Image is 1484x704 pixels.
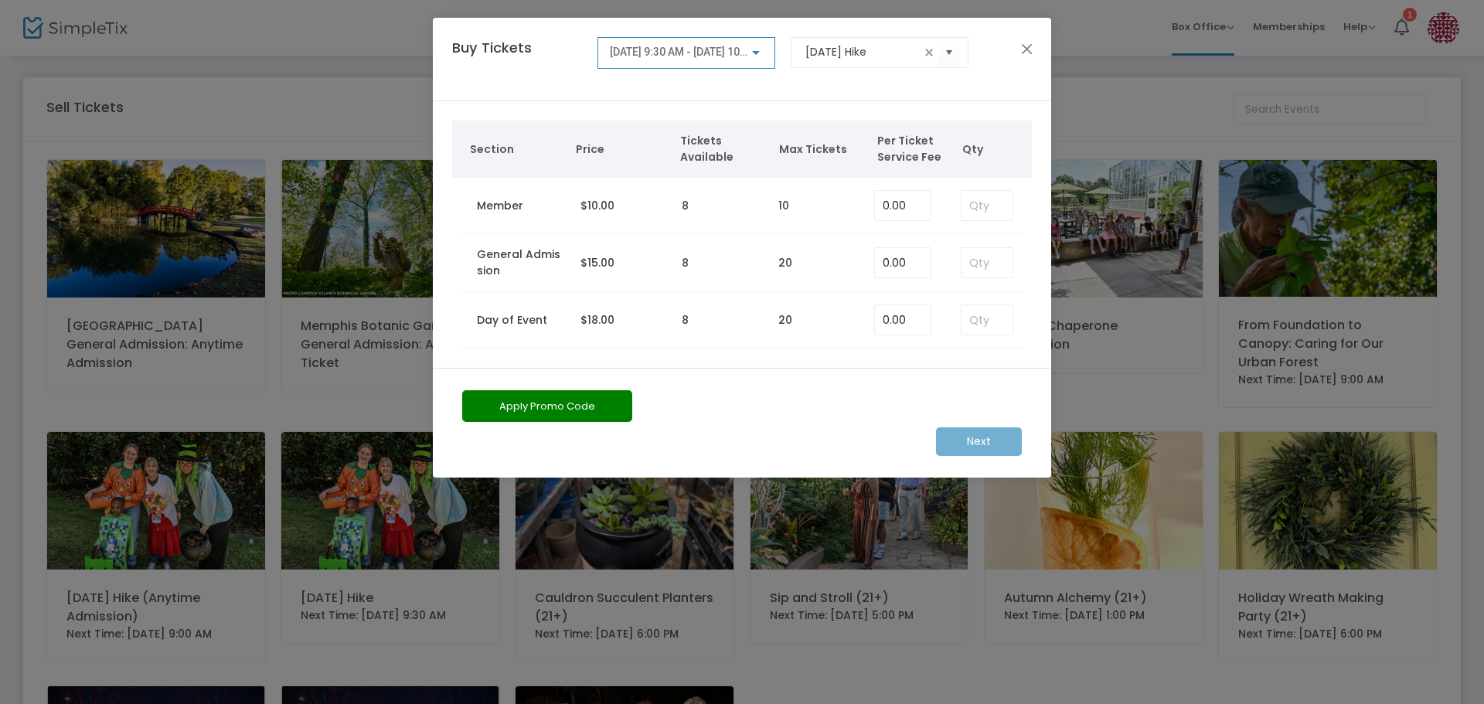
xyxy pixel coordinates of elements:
[580,255,614,270] span: $15.00
[962,191,1013,220] input: Qty
[462,390,632,422] button: Apply Promo Code
[875,191,931,220] input: Enter Service Fee
[875,305,931,335] input: Enter Service Fee
[682,198,689,214] label: 8
[610,46,774,58] span: [DATE] 9:30 AM - [DATE] 10:00 AM
[779,141,863,158] span: Max Tickets
[680,133,764,165] span: Tickets Available
[477,247,565,279] label: General Admission
[877,133,955,165] span: Per Ticket Service Fee
[470,141,561,158] span: Section
[682,255,689,271] label: 8
[477,312,547,328] label: Day of Event
[778,198,789,214] label: 10
[805,44,921,60] input: Select an event
[938,36,960,68] button: Select
[962,141,1024,158] span: Qty
[778,312,792,328] label: 20
[920,43,938,62] span: clear
[682,312,689,328] label: 8
[778,255,792,271] label: 20
[576,141,665,158] span: Price
[580,312,614,328] span: $18.00
[580,198,614,213] span: $10.00
[444,37,590,81] h4: Buy Tickets
[477,198,523,214] label: Member
[962,248,1013,277] input: Qty
[875,248,931,277] input: Enter Service Fee
[1017,39,1037,59] button: Close
[962,305,1013,335] input: Qty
